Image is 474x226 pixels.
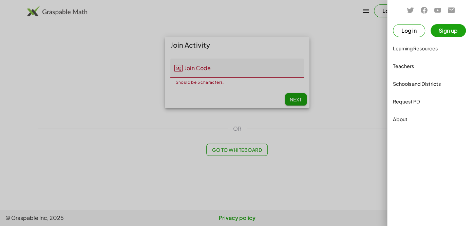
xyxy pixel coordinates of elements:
[390,111,471,127] a: About
[393,24,425,37] button: Log in
[431,24,466,37] button: Sign up
[393,97,469,106] div: Request PD
[390,40,471,56] a: Learning Resources
[393,80,469,88] div: Schools and Districts
[393,62,469,70] div: Teachers
[393,115,469,123] div: About
[393,44,469,52] div: Learning Resources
